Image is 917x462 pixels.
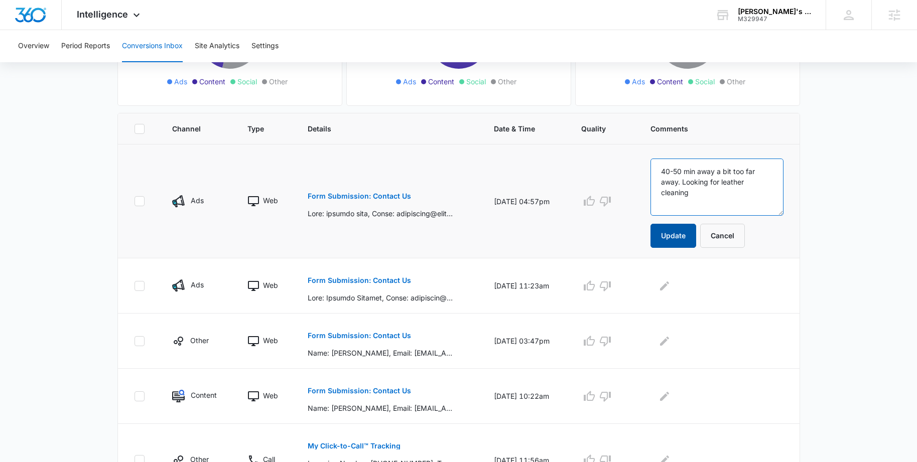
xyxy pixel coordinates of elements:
[263,280,278,290] p: Web
[191,390,217,400] p: Content
[247,123,269,134] span: Type
[100,58,108,66] img: tab_keywords_by_traffic_grey.svg
[428,76,454,87] span: Content
[308,268,411,292] button: Form Submission: Contact Us
[700,224,745,248] button: Cancel
[657,278,673,294] button: Edit Comments
[308,387,411,394] p: Form Submission: Contact Us
[18,30,49,62] button: Overview
[111,59,169,66] div: Keywords by Traffic
[308,184,411,208] button: Form Submission: Contact Us
[650,123,769,134] span: Comments
[77,9,128,20] span: Intelligence
[738,16,811,23] div: account id
[308,442,401,449] p: My Click-to-Call™ Tracking
[482,314,569,369] td: [DATE] 03:47pm
[308,332,411,339] p: Form Submission: Contact Us
[308,193,411,200] p: Form Submission: Contact Us
[482,369,569,424] td: [DATE] 10:22am
[308,324,411,348] button: Form Submission: Contact Us
[191,195,204,206] p: Ads
[191,279,204,290] p: Ads
[727,76,745,87] span: Other
[61,30,110,62] button: Period Reports
[308,403,454,413] p: Name: [PERSON_NAME], Email: [EMAIL_ADDRESS][DOMAIN_NAME], Phone Number: [PHONE_NUMBER], City/Town...
[122,30,183,62] button: Conversions Inbox
[251,30,279,62] button: Settings
[482,258,569,314] td: [DATE] 11:23am
[308,292,454,303] p: Lore: Ipsumdo Sitamet, Conse: adipiscin@elits.doe, Tempo Incidi: 9223282255, Utla/Etdo: Magnaal, ...
[695,76,715,87] span: Social
[403,76,416,87] span: Ads
[494,123,543,134] span: Date & Time
[269,76,288,87] span: Other
[26,26,110,34] div: Domain: [DOMAIN_NAME]
[308,123,455,134] span: Details
[172,123,209,134] span: Channel
[237,76,257,87] span: Social
[308,208,454,219] p: Lore: ipsumdo sita, Conse: adipiscing@elitse.doe, Tempo Incidi: 4028487902, Utla/Etdo: magnaa, En...
[308,277,411,284] p: Form Submission: Contact Us
[174,76,187,87] span: Ads
[482,144,569,258] td: [DATE] 04:57pm
[263,335,278,346] p: Web
[263,195,278,206] p: Web
[195,30,239,62] button: Site Analytics
[657,333,673,349] button: Edit Comments
[263,390,278,401] p: Web
[16,26,24,34] img: website_grey.svg
[466,76,486,87] span: Social
[657,388,673,404] button: Edit Comments
[657,76,683,87] span: Content
[28,16,49,24] div: v 4.0.25
[308,379,411,403] button: Form Submission: Contact Us
[581,123,612,134] span: Quality
[498,76,516,87] span: Other
[308,434,401,458] button: My Click-to-Call™ Tracking
[27,58,35,66] img: tab_domain_overview_orange.svg
[650,159,783,216] textarea: 40-50 min away a bit too far away. Looking for leather cleaning
[38,59,90,66] div: Domain Overview
[190,335,209,346] p: Other
[308,348,454,358] p: Name: [PERSON_NAME], Email: [EMAIL_ADDRESS][DOMAIN_NAME], Phone Number: [PHONE_NUMBER], City/Town...
[199,76,225,87] span: Content
[632,76,645,87] span: Ads
[738,8,811,16] div: account name
[16,16,24,24] img: logo_orange.svg
[650,224,696,248] button: Update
